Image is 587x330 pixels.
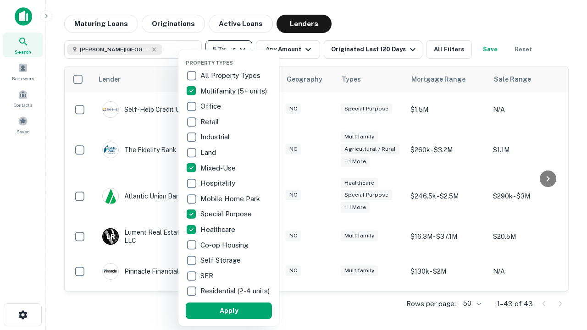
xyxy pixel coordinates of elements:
p: Healthcare [200,224,237,235]
p: Mobile Home Park [200,193,262,204]
p: Mixed-Use [200,163,238,174]
p: Self Storage [200,255,243,266]
p: Industrial [200,132,232,143]
span: Property Types [186,60,233,66]
p: Hospitality [200,178,237,189]
p: Retail [200,116,221,127]
p: SFR [200,270,215,281]
p: Land [200,147,218,158]
p: Special Purpose [200,209,254,220]
p: Residential (2-4 units) [200,286,271,297]
iframe: Chat Widget [541,257,587,301]
p: All Property Types [200,70,262,81]
p: Multifamily (5+ units) [200,86,269,97]
p: Office [200,101,223,112]
button: Apply [186,302,272,319]
p: Co-op Housing [200,240,250,251]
